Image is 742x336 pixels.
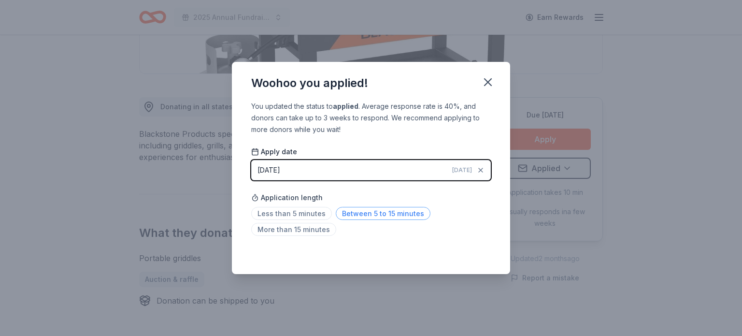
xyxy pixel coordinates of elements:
[251,75,368,91] div: Woohoo you applied!
[452,166,472,174] span: [DATE]
[257,164,280,176] div: [DATE]
[251,207,332,220] span: Less than 5 minutes
[251,147,297,157] span: Apply date
[251,192,323,204] span: Application length
[251,101,491,135] div: You updated the status to . Average response rate is 40%, and donors can take up to 3 weeks to re...
[333,102,358,110] b: applied
[251,160,491,180] button: [DATE][DATE]
[336,207,430,220] span: Between 5 to 15 minutes
[251,223,336,236] span: More than 15 minutes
